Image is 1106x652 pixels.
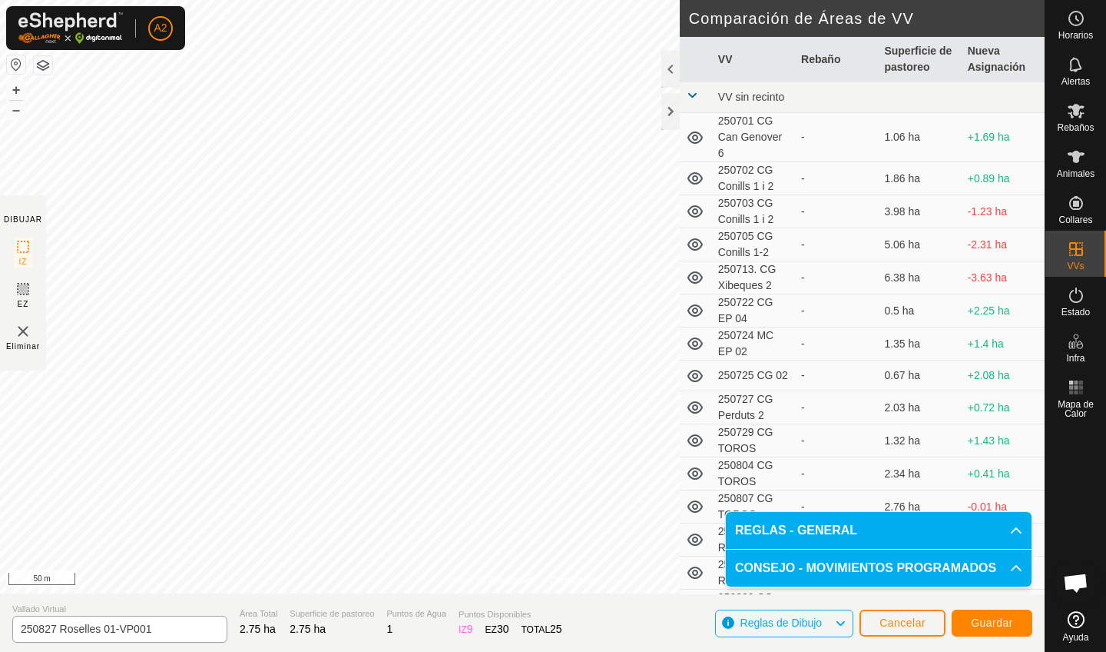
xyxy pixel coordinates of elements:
[962,228,1045,261] td: -2.31 ha
[962,590,1045,623] td: +0.68 ha
[952,610,1032,637] button: Guardar
[712,457,795,491] td: 250804 CG TOROS
[1057,169,1094,178] span: Animales
[485,621,509,637] div: EZ
[962,491,1045,524] td: -0.01 ha
[4,214,42,225] div: DIBUJAR
[962,391,1045,424] td: +0.72 ha
[962,457,1045,491] td: +0.41 ha
[521,621,561,637] div: TOTAL
[878,37,961,82] th: Superficie de pastoreo
[726,550,1031,587] p-accordion-header: CONSEJO - MOVIMIENTOS PROGRAMADOS
[1049,400,1102,418] span: Mapa de Calor
[878,162,961,195] td: 1.86 ha
[735,559,996,577] span: CONSEJO - MOVIMIENTOS PROGRAMADOS
[801,433,872,449] div: -
[712,162,795,195] td: 250702 CG Conills 1 i 2
[879,617,926,629] span: Cancelar
[18,298,29,310] span: EZ
[459,608,562,621] span: Puntos Disponibles
[497,623,509,635] span: 30
[1045,605,1106,648] a: Ayuda
[34,56,52,75] button: Capas del Mapa
[801,466,872,482] div: -
[1066,354,1084,363] span: Infra
[712,328,795,361] td: 250724 MC EP 02
[14,322,32,341] img: VV
[550,574,601,587] a: Contáctenos
[386,623,392,635] span: 1
[735,521,857,540] span: REGLAS - GENERAL
[712,361,795,391] td: 250725 CG 02
[718,91,784,103] span: VV sin recinto
[878,328,961,361] td: 1.35 ha
[712,590,795,623] td: 250822 CG RISSEC 03
[7,101,25,119] button: –
[878,228,961,261] td: 5.06 ha
[878,195,961,228] td: 3.98 ha
[801,303,872,319] div: -
[801,368,872,384] div: -
[290,607,374,620] span: Superficie de pastoreo
[801,171,872,187] div: -
[712,261,795,294] td: 250713. CG Xibeques 2
[443,574,531,587] a: Política de Privacidad
[962,424,1045,457] td: +1.43 ha
[878,261,961,294] td: 6.38 ha
[689,9,1045,28] h2: Comparación de Áreas de VV
[962,195,1045,228] td: -1.23 ha
[878,457,961,491] td: 2.34 ha
[18,12,123,44] img: Logo Gallagher
[962,294,1045,328] td: +2.25 ha
[550,623,562,635] span: 25
[962,162,1045,195] td: +0.89 ha
[801,336,872,352] div: -
[1063,633,1089,642] span: Ayuda
[1057,123,1094,132] span: Rebaños
[19,256,28,268] span: IZ
[712,424,795,457] td: 250729 CG TOROS
[878,361,961,391] td: 0.67 ha
[154,20,167,36] span: A2
[1058,31,1093,40] span: Horarios
[801,237,872,253] div: -
[801,400,872,416] div: -
[801,204,872,220] div: -
[712,524,795,557] td: 250814 CG RISSEC 02
[1061,77,1090,86] span: Alertas
[962,37,1045,82] th: Nueva Asignación
[1061,308,1090,317] span: Estado
[6,341,40,352] span: Eliminar
[7,55,25,74] button: Restablecer Mapa
[712,491,795,524] td: 250807 CG TOROS
[240,623,276,635] span: 2.75 ha
[962,361,1045,391] td: +2.08 ha
[459,621,472,637] div: IZ
[712,557,795,590] td: 250821 CG REC P1
[878,590,961,623] td: 2.07 ha
[386,607,446,620] span: Puntos de Agua
[7,81,25,99] button: +
[859,610,945,637] button: Cancelar
[712,37,795,82] th: VV
[878,113,961,162] td: 1.06 ha
[740,617,823,629] span: Reglas de Dibujo
[962,261,1045,294] td: -3.63 ha
[712,228,795,261] td: 250705 CG Conills 1-2
[962,328,1045,361] td: +1.4 ha
[1053,560,1099,606] a: Chat abierto
[878,294,961,328] td: 0.5 ha
[1067,261,1084,271] span: VVs
[240,607,277,620] span: Área Total
[726,512,1031,549] p-accordion-header: REGLAS - GENERAL
[878,424,961,457] td: 1.32 ha
[12,603,227,616] span: Vallado Virtual
[801,129,872,145] div: -
[795,37,878,82] th: Rebaño
[801,270,872,286] div: -
[878,491,961,524] td: 2.76 ha
[712,195,795,228] td: 250703 CG Conills 1 i 2
[712,294,795,328] td: 250722 CG EP 04
[290,623,326,635] span: 2.75 ha
[712,391,795,424] td: 250727 CG Perduts 2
